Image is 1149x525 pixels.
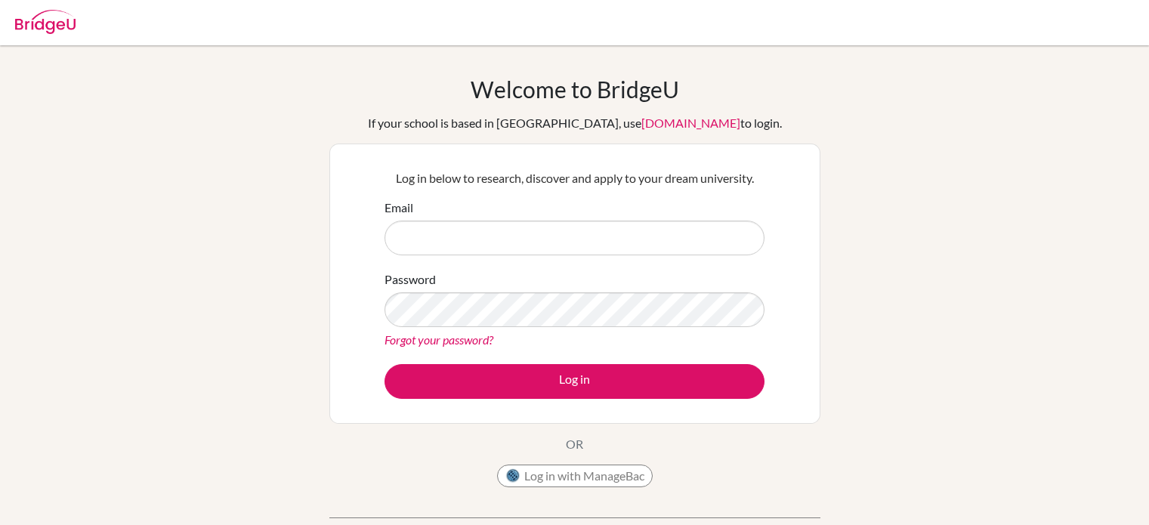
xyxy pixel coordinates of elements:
label: Password [385,270,436,289]
label: Email [385,199,413,217]
a: [DOMAIN_NAME] [641,116,740,130]
p: OR [566,435,583,453]
img: Bridge-U [15,10,76,34]
h1: Welcome to BridgeU [471,76,679,103]
button: Log in [385,364,764,399]
div: If your school is based in [GEOGRAPHIC_DATA], use to login. [368,114,782,132]
a: Forgot your password? [385,332,493,347]
button: Log in with ManageBac [497,465,653,487]
p: Log in below to research, discover and apply to your dream university. [385,169,764,187]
